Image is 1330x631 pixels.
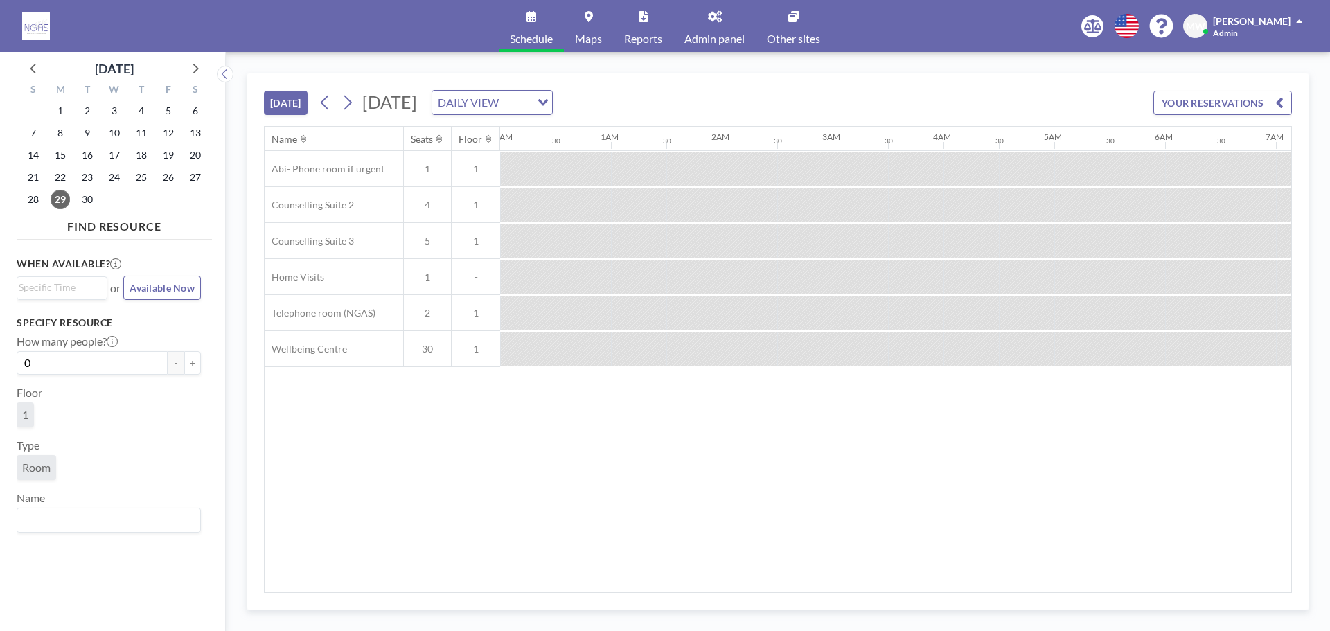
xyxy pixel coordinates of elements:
[20,82,47,100] div: S
[132,145,151,165] span: Thursday, September 18, 2025
[663,136,671,145] div: 30
[22,461,51,474] span: Room
[51,123,70,143] span: Monday, September 8, 2025
[435,94,502,112] span: DAILY VIEW
[17,491,45,505] label: Name
[575,33,602,44] span: Maps
[1266,132,1284,142] div: 7AM
[404,271,451,283] span: 1
[552,136,560,145] div: 30
[159,168,178,187] span: Friday, September 26, 2025
[123,276,201,300] button: Available Now
[78,168,97,187] span: Tuesday, September 23, 2025
[995,136,1004,145] div: 30
[127,82,154,100] div: T
[51,190,70,209] span: Monday, September 29, 2025
[101,82,128,100] div: W
[885,136,893,145] div: 30
[78,190,97,209] span: Tuesday, September 30, 2025
[272,133,297,145] div: Name
[132,168,151,187] span: Thursday, September 25, 2025
[17,214,212,233] h4: FIND RESOURCE
[78,145,97,165] span: Tuesday, September 16, 2025
[933,132,951,142] div: 4AM
[105,101,124,121] span: Wednesday, September 3, 2025
[601,132,619,142] div: 1AM
[168,351,184,375] button: -
[19,280,99,295] input: Search for option
[264,91,308,115] button: [DATE]
[767,33,820,44] span: Other sites
[17,438,39,452] label: Type
[186,101,205,121] span: Saturday, September 6, 2025
[24,145,43,165] span: Sunday, September 14, 2025
[17,277,107,298] div: Search for option
[154,82,181,100] div: F
[1217,136,1225,145] div: 30
[362,91,417,112] span: [DATE]
[510,33,553,44] span: Schedule
[1186,20,1205,33] span: MW
[404,199,451,211] span: 4
[159,101,178,121] span: Friday, September 5, 2025
[503,94,529,112] input: Search for option
[17,386,42,400] label: Floor
[452,343,500,355] span: 1
[105,168,124,187] span: Wednesday, September 24, 2025
[24,190,43,209] span: Sunday, September 28, 2025
[1106,136,1115,145] div: 30
[24,123,43,143] span: Sunday, September 7, 2025
[19,511,193,529] input: Search for option
[1155,132,1173,142] div: 6AM
[17,508,200,532] div: Search for option
[452,235,500,247] span: 1
[404,235,451,247] span: 5
[265,307,375,319] span: Telephone room (NGAS)
[17,317,201,329] h3: Specify resource
[404,343,451,355] span: 30
[78,101,97,121] span: Tuesday, September 2, 2025
[822,132,840,142] div: 3AM
[404,163,451,175] span: 1
[105,123,124,143] span: Wednesday, September 10, 2025
[181,82,209,100] div: S
[459,133,482,145] div: Floor
[265,199,354,211] span: Counselling Suite 2
[684,33,745,44] span: Admin panel
[132,123,151,143] span: Thursday, September 11, 2025
[95,59,134,78] div: [DATE]
[105,145,124,165] span: Wednesday, September 17, 2025
[432,91,552,114] div: Search for option
[452,199,500,211] span: 1
[186,145,205,165] span: Saturday, September 20, 2025
[1153,91,1292,115] button: YOUR RESERVATIONS
[265,271,324,283] span: Home Visits
[22,408,28,421] span: 1
[51,101,70,121] span: Monday, September 1, 2025
[159,123,178,143] span: Friday, September 12, 2025
[51,168,70,187] span: Monday, September 22, 2025
[186,168,205,187] span: Saturday, September 27, 2025
[22,12,50,40] img: organization-logo
[265,235,354,247] span: Counselling Suite 3
[184,351,201,375] button: +
[265,163,384,175] span: Abi- Phone room if urgent
[452,163,500,175] span: 1
[110,281,121,295] span: or
[132,101,151,121] span: Thursday, September 4, 2025
[452,271,500,283] span: -
[711,132,729,142] div: 2AM
[17,335,118,348] label: How many people?
[74,82,101,100] div: T
[452,307,500,319] span: 1
[1213,28,1238,38] span: Admin
[159,145,178,165] span: Friday, September 19, 2025
[1044,132,1062,142] div: 5AM
[265,343,347,355] span: Wellbeing Centre
[1213,15,1291,27] span: [PERSON_NAME]
[774,136,782,145] div: 30
[404,307,451,319] span: 2
[411,133,433,145] div: Seats
[51,145,70,165] span: Monday, September 15, 2025
[78,123,97,143] span: Tuesday, September 9, 2025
